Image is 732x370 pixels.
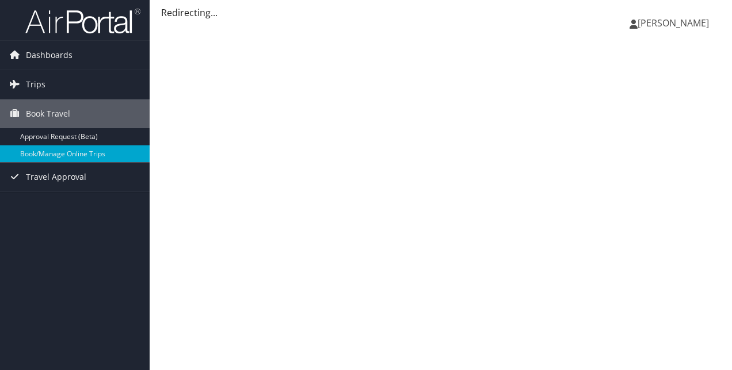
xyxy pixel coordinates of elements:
a: [PERSON_NAME] [630,6,720,40]
div: Redirecting... [161,6,720,20]
span: [PERSON_NAME] [638,17,709,29]
span: Dashboards [26,41,73,70]
img: airportal-logo.png [25,7,140,34]
span: Book Travel [26,99,70,128]
span: Trips [26,70,45,99]
span: Travel Approval [26,163,86,191]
